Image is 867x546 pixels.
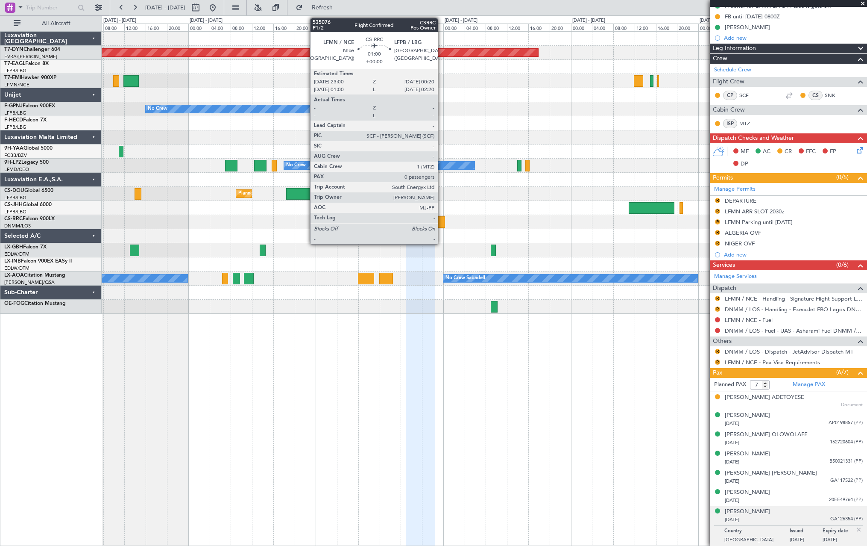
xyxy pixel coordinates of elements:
[238,187,373,200] div: Planned Maint [GEOGRAPHIC_DATA] ([GEOGRAPHIC_DATA])
[725,478,739,484] span: [DATE]
[572,17,605,24] div: [DATE] - [DATE]
[145,4,185,12] span: [DATE] - [DATE]
[725,440,739,446] span: [DATE]
[725,488,770,497] div: [PERSON_NAME]
[4,47,23,52] span: T7-DYN
[713,44,756,53] span: Leg Information
[4,301,24,306] span: OE-FOG
[725,295,863,302] a: LFMN / NCE - Handling - Signature Flight Support LFMN / NCE
[713,54,727,64] span: Crew
[713,368,722,378] span: Pax
[713,173,733,183] span: Permits
[725,450,770,458] div: [PERSON_NAME]
[793,381,825,389] a: Manage PAX
[715,209,720,214] button: R
[22,21,90,27] span: All Aircraft
[124,24,146,31] div: 12:00
[714,185,756,194] a: Manage Permits
[188,24,210,31] div: 00:00
[4,251,29,257] a: EDLW/DTM
[724,528,790,537] p: Country
[725,411,770,420] div: [PERSON_NAME]
[724,34,863,41] div: Add new
[715,230,720,235] button: R
[4,146,23,151] span: 9H-YAA
[635,24,656,31] div: 12:00
[4,188,24,193] span: CS-DOU
[4,195,26,201] a: LFPB/LBG
[725,431,808,439] div: [PERSON_NAME] OLOWOLAFE
[715,198,720,203] button: R
[355,117,489,130] div: Planned Maint [GEOGRAPHIC_DATA] ([GEOGRAPHIC_DATA])
[4,118,47,123] a: F-HECDFalcon 7X
[571,24,592,31] div: 00:00
[4,245,47,250] a: LX-GBHFalcon 7X
[4,223,31,229] a: DNMM/LOS
[830,148,836,156] span: FP
[103,24,125,31] div: 08:00
[725,13,780,20] div: FB until [DATE] 0800Z
[507,24,528,31] div: 12:00
[656,24,677,31] div: 16:00
[739,91,759,99] a: SCF
[380,24,401,31] div: 12:00
[829,419,863,427] span: AP0198857 (PP)
[292,1,343,15] button: Refresh
[808,91,823,100] div: CS
[231,24,252,31] div: 08:00
[725,218,793,226] div: LFMN Parking until [DATE]
[724,251,863,258] div: Add new
[4,202,23,207] span: CS-JHH
[714,381,746,389] label: Planned PAX
[592,24,613,31] div: 04:00
[4,216,23,221] span: CS-RRC
[465,24,486,31] div: 04:00
[698,24,720,31] div: 00:00
[715,219,720,224] button: R
[4,53,57,60] a: EVRA/[PERSON_NAME]
[295,24,316,31] div: 20:00
[4,61,25,66] span: T7-EAGL
[4,259,21,264] span: LX-INB
[422,24,443,31] div: 20:00
[445,17,477,24] div: [DATE] - [DATE]
[4,166,29,173] a: LFMD/CEQ
[725,459,739,465] span: [DATE]
[4,259,72,264] a: LX-INBFalcon 900EX EASy II
[715,307,720,312] button: R
[725,316,773,324] a: LFMN / NCE - Fuel
[723,91,737,100] div: CP
[4,103,55,109] a: F-GPNJFalcon 900EX
[763,148,770,156] span: AC
[713,77,744,87] span: Flight Crew
[725,327,863,334] a: DNMM / LOS - Fuel - UAS - Asharami Fuel DNMM / LOS
[4,146,53,151] a: 9H-YAAGlobal 5000
[273,24,295,31] div: 16:00
[528,24,550,31] div: 16:00
[715,296,720,301] button: R
[725,240,755,247] div: NIGER OVF
[715,360,720,365] button: R
[4,188,53,193] a: CS-DOUGlobal 6500
[317,17,350,24] div: [DATE] - [DATE]
[401,24,422,31] div: 16:00
[305,5,340,11] span: Refresh
[146,24,167,31] div: 16:00
[4,124,26,130] a: LFPB/LBG
[830,439,863,446] span: 152720604 (PP)
[4,301,66,306] a: OE-FOGCitation Mustang
[167,24,188,31] div: 20:00
[841,401,863,409] span: Document
[445,272,485,285] div: No Crew Sabadell
[210,24,231,31] div: 04:00
[830,516,863,523] span: GA126354 (PP)
[785,148,792,156] span: CR
[725,208,784,215] div: LFMN ARR SLOT 2030z
[486,24,507,31] div: 08:00
[4,103,23,109] span: F-GPNJ
[725,359,820,366] a: LFMN / NCE - Pax Visa Requirements
[823,528,855,537] p: Expiry date
[550,24,571,31] div: 20:00
[836,368,849,377] span: (6/7)
[715,241,720,246] button: R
